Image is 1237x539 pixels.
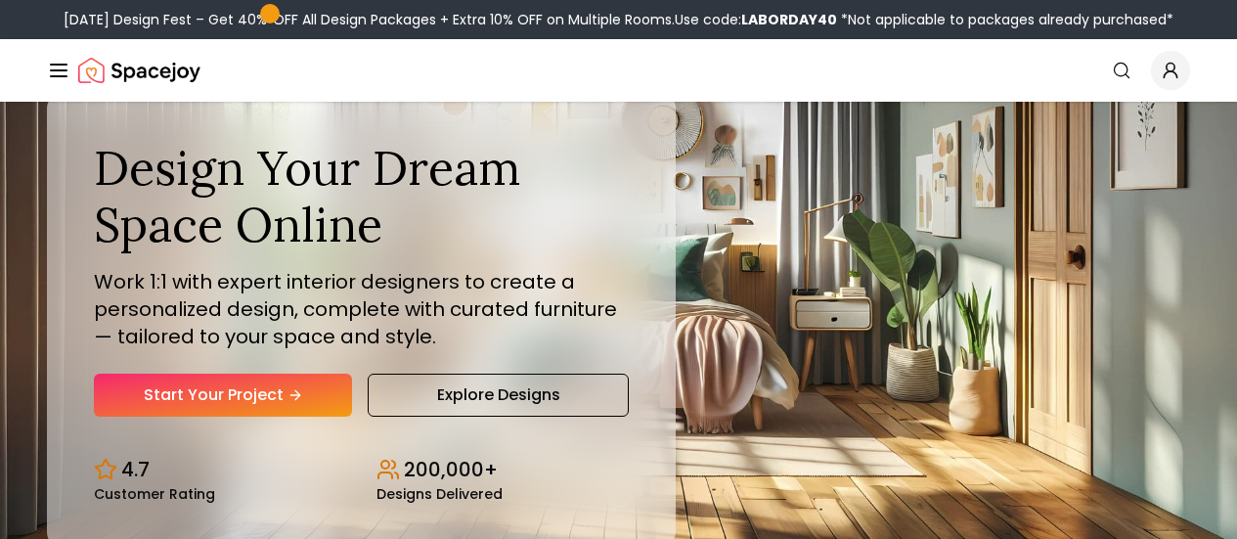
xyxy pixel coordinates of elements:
[675,10,837,29] span: Use code:
[64,10,1173,29] div: [DATE] Design Fest – Get 40% OFF All Design Packages + Extra 10% OFF on Multiple Rooms.
[368,374,628,417] a: Explore Designs
[47,39,1190,102] nav: Global
[94,268,629,350] p: Work 1:1 with expert interior designers to create a personalized design, complete with curated fu...
[94,374,352,417] a: Start Your Project
[94,487,215,501] small: Customer Rating
[121,456,150,483] p: 4.7
[404,456,498,483] p: 200,000+
[78,51,200,90] img: Spacejoy Logo
[376,487,503,501] small: Designs Delivered
[94,440,629,501] div: Design stats
[94,140,629,252] h1: Design Your Dream Space Online
[78,51,200,90] a: Spacejoy
[837,10,1173,29] span: *Not applicable to packages already purchased*
[741,10,837,29] b: LABORDAY40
